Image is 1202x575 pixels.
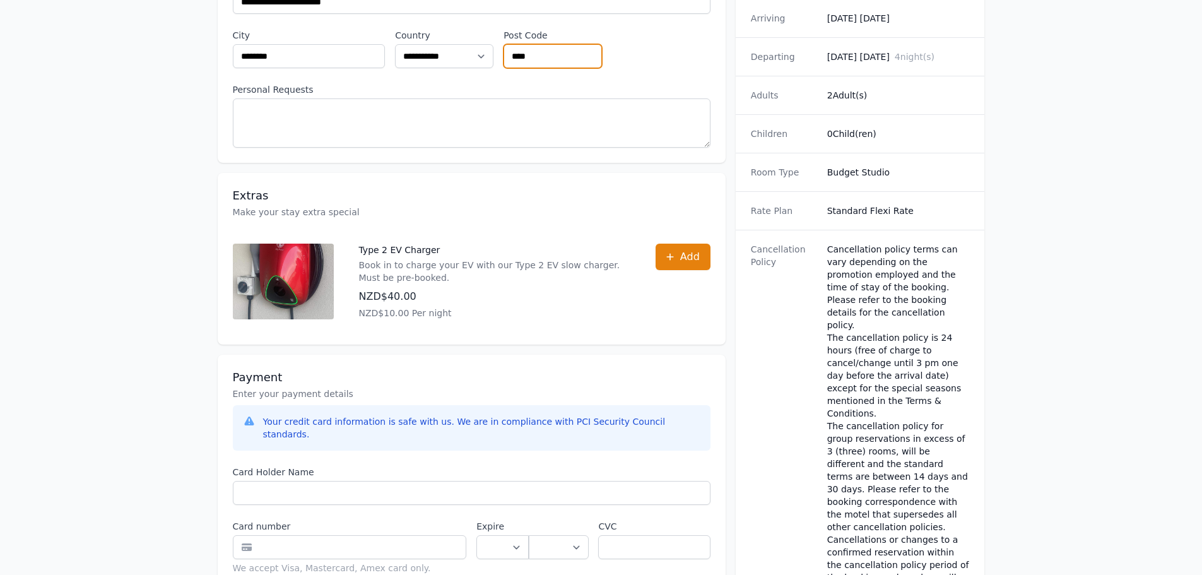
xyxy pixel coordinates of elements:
[233,83,710,96] label: Personal Requests
[476,520,529,533] label: Expire
[827,166,970,179] dd: Budget Studio
[751,12,817,25] dt: Arriving
[751,50,817,63] dt: Departing
[233,29,386,42] label: City
[827,205,970,217] dd: Standard Flexi Rate
[233,562,467,574] div: We accept Visa, Mastercard, Amex card only.
[680,249,700,264] span: Add
[233,388,710,400] p: Enter your payment details
[504,29,602,42] label: Post Code
[827,50,970,63] dd: [DATE] [DATE]
[233,466,710,478] label: Card Holder Name
[751,89,817,102] dt: Adults
[359,259,630,284] p: Book in to charge your EV with our Type 2 EV slow charger. Must be pre-booked.
[395,29,493,42] label: Country
[827,127,970,140] dd: 0 Child(ren)
[233,188,710,203] h3: Extras
[751,166,817,179] dt: Room Type
[359,244,630,256] p: Type 2 EV Charger
[233,370,710,385] h3: Payment
[751,127,817,140] dt: Children
[359,289,630,304] p: NZD$40.00
[359,307,630,319] p: NZD$10.00 Per night
[529,520,588,533] label: .
[233,244,334,319] img: Type 2 EV Charger
[827,12,970,25] dd: [DATE] [DATE]
[233,520,467,533] label: Card number
[895,52,934,62] span: 4 night(s)
[598,520,710,533] label: CVC
[751,205,817,217] dt: Rate Plan
[263,415,700,441] div: Your credit card information is safe with us. We are in compliance with PCI Security Council stan...
[827,89,970,102] dd: 2 Adult(s)
[656,244,710,270] button: Add
[233,206,710,218] p: Make your stay extra special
